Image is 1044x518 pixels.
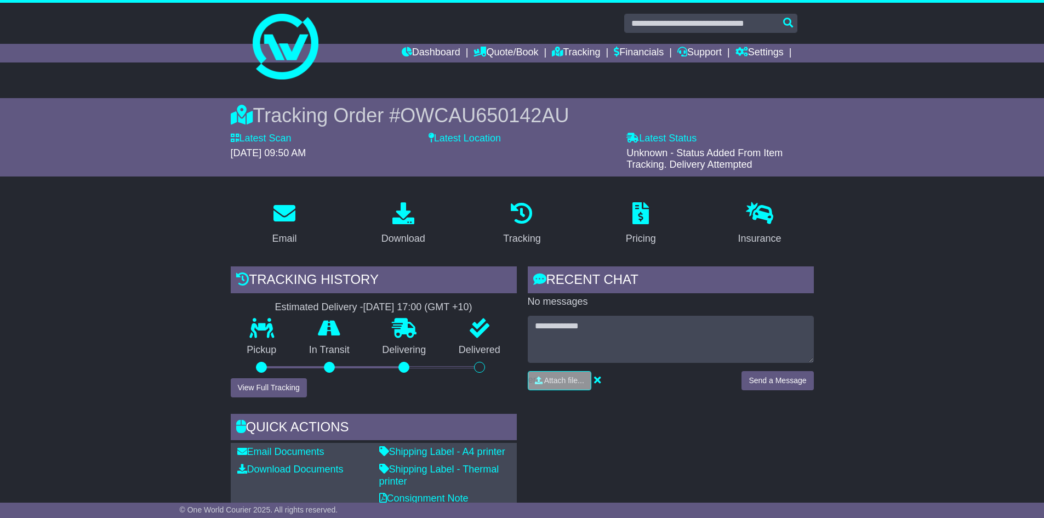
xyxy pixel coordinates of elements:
[473,44,538,62] a: Quote/Book
[442,344,517,356] p: Delivered
[528,296,814,308] p: No messages
[231,414,517,443] div: Quick Actions
[231,147,306,158] span: [DATE] 09:50 AM
[366,344,443,356] p: Delivering
[237,464,344,475] a: Download Documents
[552,44,600,62] a: Tracking
[374,198,432,250] a: Download
[677,44,722,62] a: Support
[379,446,505,457] a: Shipping Label - A4 printer
[528,266,814,296] div: RECENT CHAT
[731,198,789,250] a: Insurance
[741,371,813,390] button: Send a Message
[293,344,366,356] p: In Transit
[626,147,783,170] span: Unknown - Status Added From Item Tracking. Delivery Attempted
[231,104,814,127] div: Tracking Order #
[265,198,304,250] a: Email
[738,231,781,246] div: Insurance
[237,446,324,457] a: Email Documents
[619,198,663,250] a: Pricing
[379,493,469,504] a: Consignment Note
[626,231,656,246] div: Pricing
[231,344,293,356] p: Pickup
[379,464,499,487] a: Shipping Label - Thermal printer
[429,133,501,145] label: Latest Location
[614,44,664,62] a: Financials
[626,133,697,145] label: Latest Status
[231,378,307,397] button: View Full Tracking
[381,231,425,246] div: Download
[400,104,569,127] span: OWCAU650142AU
[180,505,338,514] span: © One World Courier 2025. All rights reserved.
[363,301,472,314] div: [DATE] 17:00 (GMT +10)
[231,266,517,296] div: Tracking history
[231,301,517,314] div: Estimated Delivery -
[496,198,547,250] a: Tracking
[402,44,460,62] a: Dashboard
[231,133,292,145] label: Latest Scan
[735,44,784,62] a: Settings
[272,231,296,246] div: Email
[503,231,540,246] div: Tracking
